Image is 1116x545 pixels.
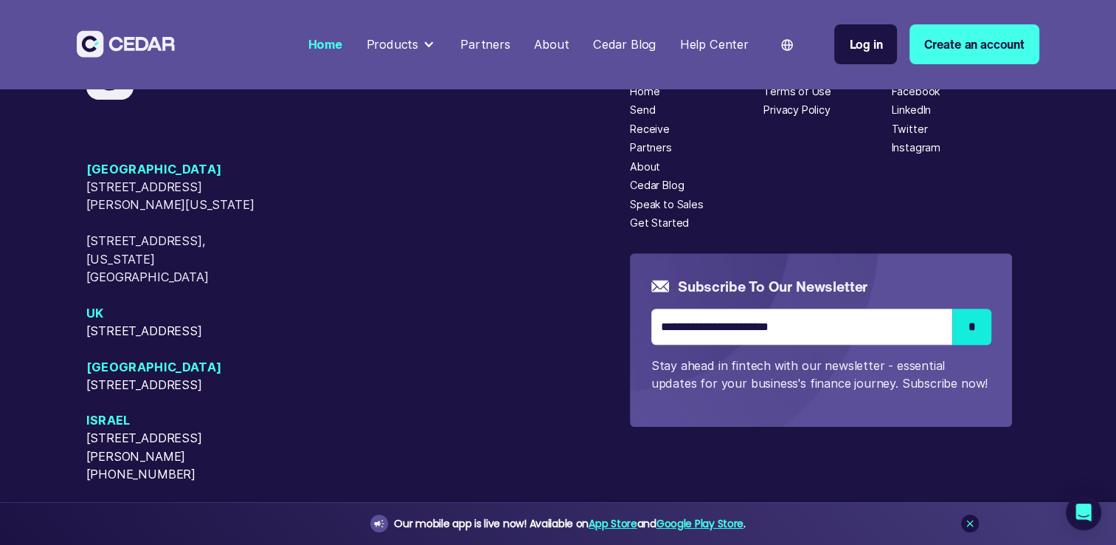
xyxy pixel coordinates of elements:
a: Terms of Use [763,83,831,99]
div: Partners [460,35,510,53]
a: LinkedIn [891,102,931,117]
a: Twitter [891,121,927,137]
span: [GEOGRAPHIC_DATA] [86,160,274,178]
div: Home [308,35,342,53]
a: Help Center [674,28,755,61]
img: world icon [781,39,793,51]
div: About [534,35,569,53]
a: Send [630,102,655,117]
span: Israel [86,411,274,429]
form: Email Form [651,276,991,393]
a: Cedar Blog [630,177,684,193]
a: App Store [589,516,637,531]
a: Instagram [891,140,940,155]
span: [STREET_ADDRESS][PERSON_NAME][US_STATE] [86,178,274,214]
p: Stay ahead in fintech with our newsletter - essential updates for your business's finance journey... [651,357,991,393]
div: Open Intercom Messenger [1066,495,1101,530]
a: Home [630,83,659,99]
a: Speak to Sales [630,196,704,212]
div: Help Center [680,35,749,53]
span: UK [86,304,274,322]
a: Home [302,28,348,61]
a: Google Play Store [656,516,744,531]
a: Receive [630,121,670,137]
img: announcement [373,518,385,529]
div: Log in [849,35,882,53]
a: About [528,28,575,61]
span: [STREET_ADDRESS] [86,376,274,394]
div: Products [360,29,442,59]
span: [STREET_ADDRESS] [86,322,274,340]
div: Products [366,35,418,53]
a: Partners [630,140,672,155]
a: Privacy Policy [763,102,831,117]
a: About [630,159,660,174]
span: [STREET_ADDRESS][PERSON_NAME][PHONE_NUMBER] [86,429,274,482]
span: [GEOGRAPHIC_DATA] [86,358,274,376]
a: Cedar Blog [587,28,662,61]
a: Facebook [891,83,940,99]
a: Get Started [630,215,689,230]
h5: Subscribe to our newsletter [678,276,867,296]
a: Partners [454,28,516,61]
div: Our mobile app is live now! Available on and . [394,515,745,533]
span: [STREET_ADDRESS], [US_STATE][GEOGRAPHIC_DATA] [86,232,274,286]
div: Cedar Blog [593,35,656,53]
a: Log in [834,24,897,64]
a: Create an account [909,24,1039,64]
